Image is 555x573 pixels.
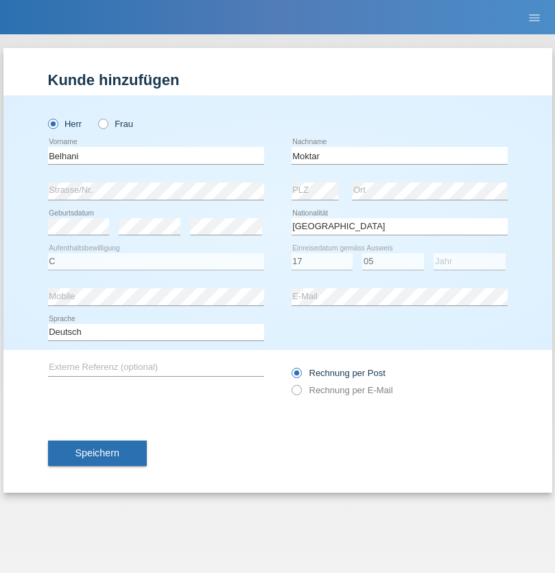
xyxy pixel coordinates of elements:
[48,119,57,128] input: Herr
[98,119,107,128] input: Frau
[48,119,82,129] label: Herr
[521,13,548,21] a: menu
[98,119,133,129] label: Frau
[292,368,386,378] label: Rechnung per Post
[528,11,541,25] i: menu
[292,368,300,385] input: Rechnung per Post
[48,441,147,467] button: Speichern
[292,385,300,402] input: Rechnung per E-Mail
[48,71,508,89] h1: Kunde hinzufügen
[75,447,119,458] span: Speichern
[292,385,393,395] label: Rechnung per E-Mail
